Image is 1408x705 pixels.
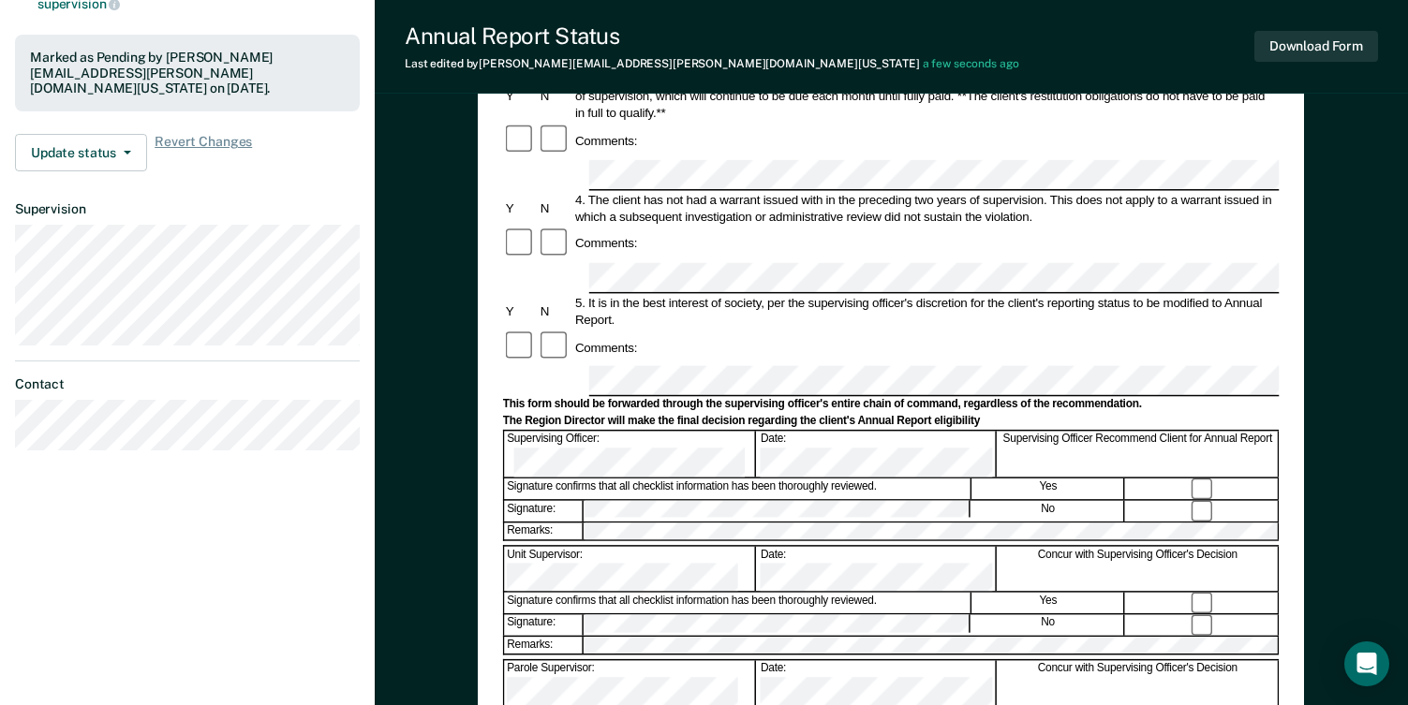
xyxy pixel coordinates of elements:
[405,57,1019,70] div: Last edited by [PERSON_NAME][EMAIL_ADDRESS][PERSON_NAME][DOMAIN_NAME][US_STATE]
[15,201,360,217] dt: Supervision
[505,432,757,477] div: Supervising Officer:
[972,478,1125,499] div: Yes
[538,303,572,320] div: N
[572,71,1279,121] div: 3. The client has maintained compliance with all restitution obligations in accordance to PD/POP-...
[572,132,640,149] div: Comments:
[758,432,996,477] div: Date:
[505,547,757,593] div: Unit Supervisor:
[572,339,640,356] div: Comments:
[972,500,1125,521] div: No
[505,637,585,654] div: Remarks:
[998,432,1279,477] div: Supervising Officer Recommend Client for Annual Report
[538,200,572,217] div: N
[503,415,1280,429] div: The Region Director will make the final decision regarding the client's Annual Report eligibility
[155,134,252,171] span: Revert Changes
[972,615,1125,636] div: No
[505,478,971,499] div: Signature confirms that all checklist information has been thoroughly reviewed.
[505,615,584,636] div: Signature:
[1254,31,1378,62] button: Download Form
[505,500,584,521] div: Signature:
[503,399,1280,413] div: This form should be forwarded through the supervising officer's entire chain of command, regardle...
[503,303,538,320] div: Y
[572,236,640,253] div: Comments:
[15,376,360,392] dt: Contact
[572,192,1279,226] div: 4. The client has not had a warrant issued with in the preceding two years of supervision. This d...
[505,594,971,614] div: Signature confirms that all checklist information has been thoroughly reviewed.
[572,295,1279,329] div: 5. It is in the best interest of society, per the supervising officer's discretion for the client...
[505,522,585,539] div: Remarks:
[758,547,996,593] div: Date:
[503,88,538,105] div: Y
[998,547,1279,593] div: Concur with Supervising Officer's Decision
[538,88,572,105] div: N
[503,200,538,217] div: Y
[30,50,345,96] div: Marked as Pending by [PERSON_NAME][EMAIL_ADDRESS][PERSON_NAME][DOMAIN_NAME][US_STATE] on [DATE].
[405,22,1019,50] div: Annual Report Status
[972,594,1125,614] div: Yes
[923,57,1019,70] span: a few seconds ago
[1344,641,1389,686] div: Open Intercom Messenger
[15,134,147,171] button: Update status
